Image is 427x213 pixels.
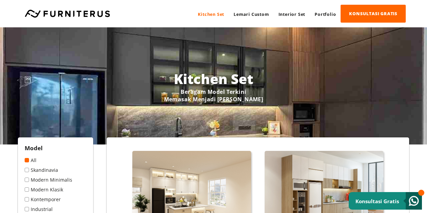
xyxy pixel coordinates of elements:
a: Portfolio [310,5,341,23]
a: Skandinavia [25,167,86,173]
a: Kontemporer [25,196,86,203]
a: Lemari Custom [229,5,273,23]
p: Beragam Model Terkini Memasak Menjadi [PERSON_NAME] [55,88,372,103]
h1: Kitchen Set [55,69,372,88]
h2: Model [25,144,86,152]
a: Kitchen Set [193,5,229,23]
a: Modern Klasik [25,186,86,193]
a: Modern Minimalis [25,177,86,183]
a: All [25,157,86,163]
a: Industrial [25,206,86,212]
a: Konsultasi Gratis [349,192,422,210]
small: Konsultasi Gratis [355,198,399,205]
a: KONSULTASI GRATIS [341,5,406,23]
a: Interior Set [274,5,310,23]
